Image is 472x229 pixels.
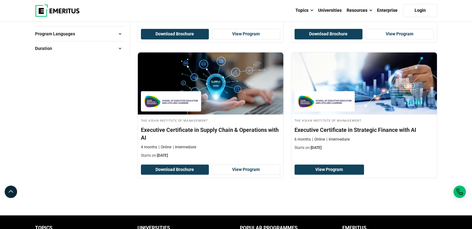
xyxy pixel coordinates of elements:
button: Duration [35,44,125,53]
p: Intermediate [326,137,350,142]
span: Program Languages [35,30,80,37]
img: Executive Certificate in Supply Chain & Operations with AI | Online Supply Chain and Operations C... [138,52,283,115]
p: 4 months [141,145,157,150]
a: Login [403,4,437,17]
a: View Program [294,164,364,175]
h4: Executive Certificate in Strategic Finance with AI [294,126,434,134]
p: Online [312,137,325,142]
span: Duration [35,45,57,52]
button: Download Brochure [294,29,363,39]
img: Executive Certificate in Strategic Finance with AI | Online Finance Course [291,52,437,115]
p: Online [159,145,171,150]
h4: Executive Certificate in Supply Chain & Operations with AI [141,126,280,141]
a: View Program [366,29,434,39]
h4: The Asian Institute of Management [294,118,434,123]
a: View Program [212,164,280,175]
span: [DATE] [157,153,168,158]
button: Program Languages [35,29,125,38]
p: 6 months [294,137,311,142]
img: The Asian Institute of Management [298,94,352,108]
span: [DATE] [311,146,321,150]
p: Starts on: [141,153,280,158]
p: Intermediate [173,145,196,150]
a: Finance Course by The Asian Institute of Management - December 24, 2025 The Asian Institute of Ma... [291,52,437,154]
a: View Program [212,29,280,39]
img: The Asian Institute of Management [144,94,198,108]
a: Supply Chain and Operations Course by The Asian Institute of Management - November 7, 2025 The As... [138,52,283,161]
button: Download Brochure [141,29,209,39]
button: Download Brochure [141,164,209,175]
h4: The Asian Institute of Management [141,118,280,123]
p: Starts on: [294,145,434,150]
